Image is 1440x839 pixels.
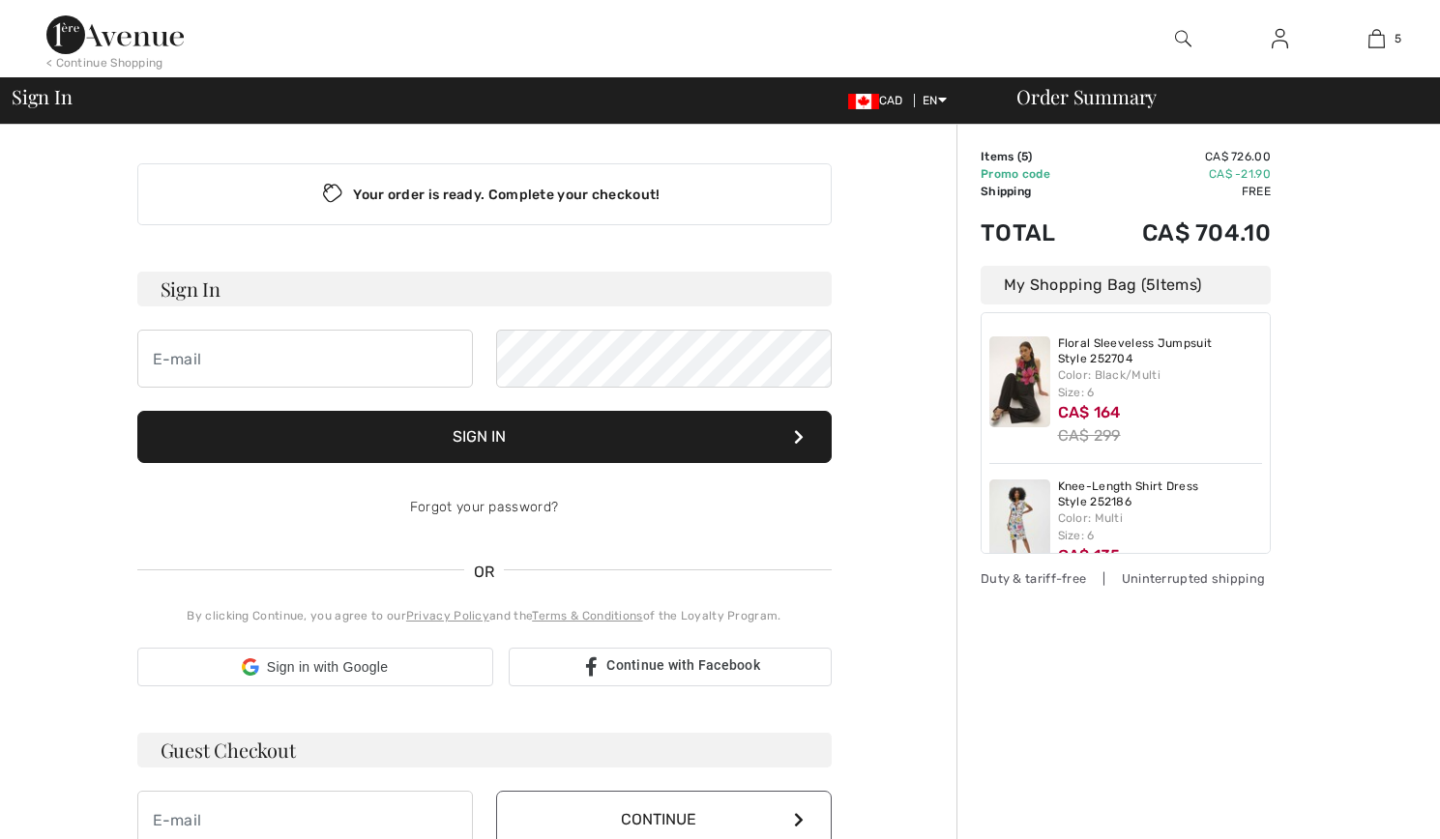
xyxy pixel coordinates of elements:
[137,648,493,686] div: Sign in with Google
[923,94,947,107] span: EN
[981,200,1087,266] td: Total
[1087,183,1271,200] td: Free
[532,609,642,622] a: Terms & Conditions
[1058,479,1263,509] a: Knee-Length Shirt Dress Style 252186
[1395,30,1401,47] span: 5
[267,657,388,678] span: Sign in with Google
[1021,150,1028,163] span: 5
[1058,336,1263,366] a: Floral Sleeveless Jumpsuit Style 252704
[993,87,1428,106] div: Order Summary
[981,266,1271,304] div: My Shopping Bag ( Items)
[1368,27,1385,50] img: My Bag
[406,609,489,622] a: Privacy Policy
[1087,165,1271,183] td: CA$ -21.90
[1175,27,1191,50] img: search the website
[137,163,832,225] div: Your order is ready. Complete your checkout!
[464,561,505,584] span: OR
[981,165,1087,183] td: Promo code
[1058,426,1121,445] s: CA$ 299
[981,183,1087,200] td: Shipping
[137,607,832,624] div: By clicking Continue, you agree to our and the of the Loyalty Program.
[46,54,163,72] div: < Continue Shopping
[848,94,911,107] span: CAD
[1058,509,1263,544] div: Color: Multi Size: 6
[981,148,1087,165] td: Items ( )
[989,479,1050,570] img: Knee-Length Shirt Dress Style 252186
[137,411,832,463] button: Sign In
[46,15,184,54] img: 1ère Avenue
[509,648,832,686] a: Continue with Facebook
[1058,403,1121,421] span: CA$ 164
[1058,366,1263,401] div: Color: Black/Multi Size: 6
[981,569,1271,588] div: Duty & tariff-free | Uninterrupted shipping
[137,272,832,306] h3: Sign In
[410,499,558,515] a: Forgot your password?
[1087,148,1271,165] td: CA$ 726.00
[1256,27,1304,51] a: Sign In
[1058,546,1121,564] span: CA$ 135
[848,94,879,109] img: Canadian Dollar
[1272,27,1288,50] img: My Info
[1329,27,1424,50] a: 5
[1087,200,1271,266] td: CA$ 704.10
[606,657,760,673] span: Continue with Facebook
[989,336,1050,427] img: Floral Sleeveless Jumpsuit Style 252704
[137,733,832,767] h3: Guest Checkout
[137,330,473,388] input: E-mail
[12,87,72,106] span: Sign In
[1146,275,1156,294] span: 5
